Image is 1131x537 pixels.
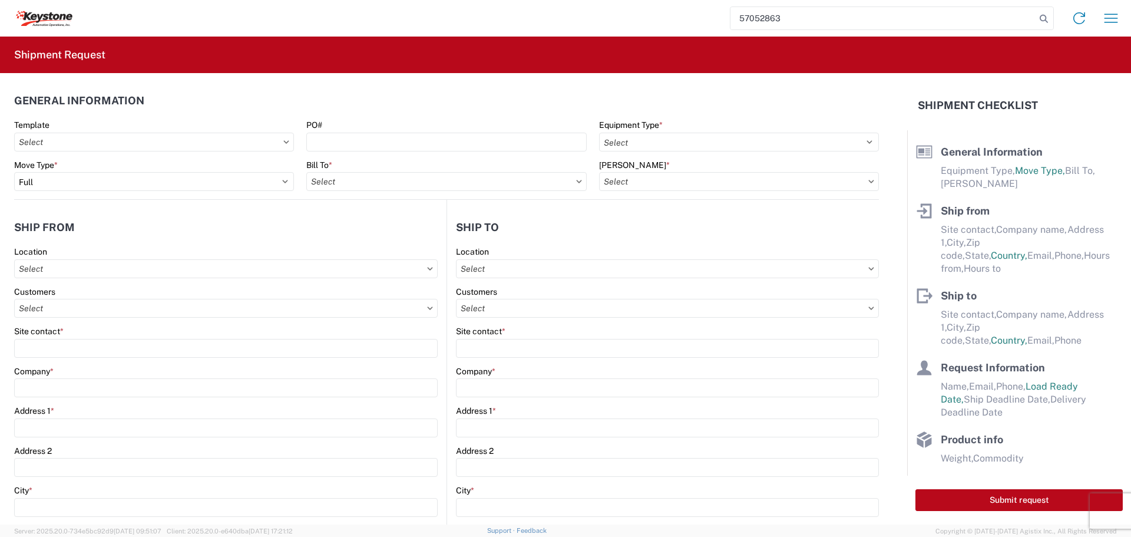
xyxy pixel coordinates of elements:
[965,250,991,261] span: State,
[941,178,1018,189] span: [PERSON_NAME]
[14,222,75,233] h2: Ship from
[991,250,1027,261] span: Country,
[599,172,879,191] input: Select
[1054,335,1082,346] span: Phone
[14,160,58,170] label: Move Type
[1027,250,1054,261] span: Email,
[14,48,105,62] h2: Shipment Request
[947,237,966,248] span: City,
[964,394,1050,405] span: Ship Deadline Date,
[14,299,438,318] input: Select
[1027,335,1054,346] span: Email,
[941,453,973,464] span: Weight,
[456,259,879,278] input: Select
[249,528,293,535] span: [DATE] 17:21:12
[14,326,64,337] label: Site contact
[996,381,1026,392] span: Phone,
[456,299,879,318] input: Select
[941,224,996,235] span: Site contact,
[456,366,495,377] label: Company
[456,406,496,416] label: Address 1
[941,165,1015,176] span: Equipment Type,
[969,381,996,392] span: Email,
[456,326,505,337] label: Site contact
[14,120,49,130] label: Template
[14,528,161,535] span: Server: 2025.20.0-734e5bc92d9
[918,98,1038,113] h2: Shipment Checklist
[114,528,161,535] span: [DATE] 09:51:07
[14,366,54,377] label: Company
[306,160,332,170] label: Bill To
[599,160,670,170] label: [PERSON_NAME]
[941,289,977,302] span: Ship to
[730,7,1036,29] input: Shipment, tracking or reference number
[306,120,322,130] label: PO#
[973,453,1024,464] span: Commodity
[14,286,55,297] label: Customers
[14,133,294,151] input: Select
[456,485,474,496] label: City
[941,433,1003,446] span: Product info
[996,224,1067,235] span: Company name,
[1015,165,1065,176] span: Move Type,
[1065,165,1095,176] span: Bill To,
[306,172,586,191] input: Select
[941,309,996,320] span: Site contact,
[456,286,497,297] label: Customers
[915,489,1123,511] button: Submit request
[935,526,1117,536] span: Copyright © [DATE]-[DATE] Agistix Inc., All Rights Reserved
[14,246,47,257] label: Location
[517,527,547,534] a: Feedback
[14,95,144,107] h2: General Information
[965,335,991,346] span: State,
[14,259,438,278] input: Select
[991,335,1027,346] span: Country,
[456,246,489,257] label: Location
[947,322,966,333] span: City,
[14,406,54,416] label: Address 1
[487,527,517,534] a: Support
[941,361,1045,374] span: Request Information
[941,205,990,217] span: Ship from
[964,263,1001,274] span: Hours to
[14,485,32,496] label: City
[599,120,663,130] label: Equipment Type
[941,381,969,392] span: Name,
[1054,250,1084,261] span: Phone,
[941,146,1043,158] span: General Information
[167,528,293,535] span: Client: 2025.20.0-e640dba
[456,222,499,233] h2: Ship to
[996,309,1067,320] span: Company name,
[456,446,494,456] label: Address 2
[14,446,52,456] label: Address 2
